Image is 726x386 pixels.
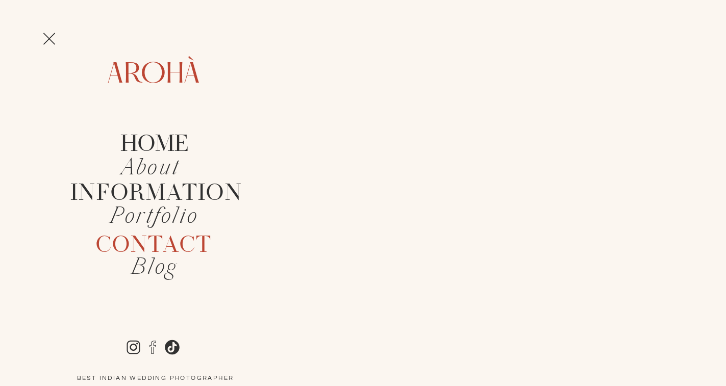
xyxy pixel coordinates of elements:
a: About [121,157,186,177]
a: Home [120,132,187,157]
i: About [121,153,180,184]
a: Best INDIAN WEDDING PHOTOGRAPHER [19,372,291,384]
a: AROHÀ [62,1,665,79]
a: Information [70,181,238,201]
a: Contact [80,233,228,256]
a: Portfolio [106,205,203,229]
a: Blog [106,256,203,280]
a: Arohà [107,60,199,84]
